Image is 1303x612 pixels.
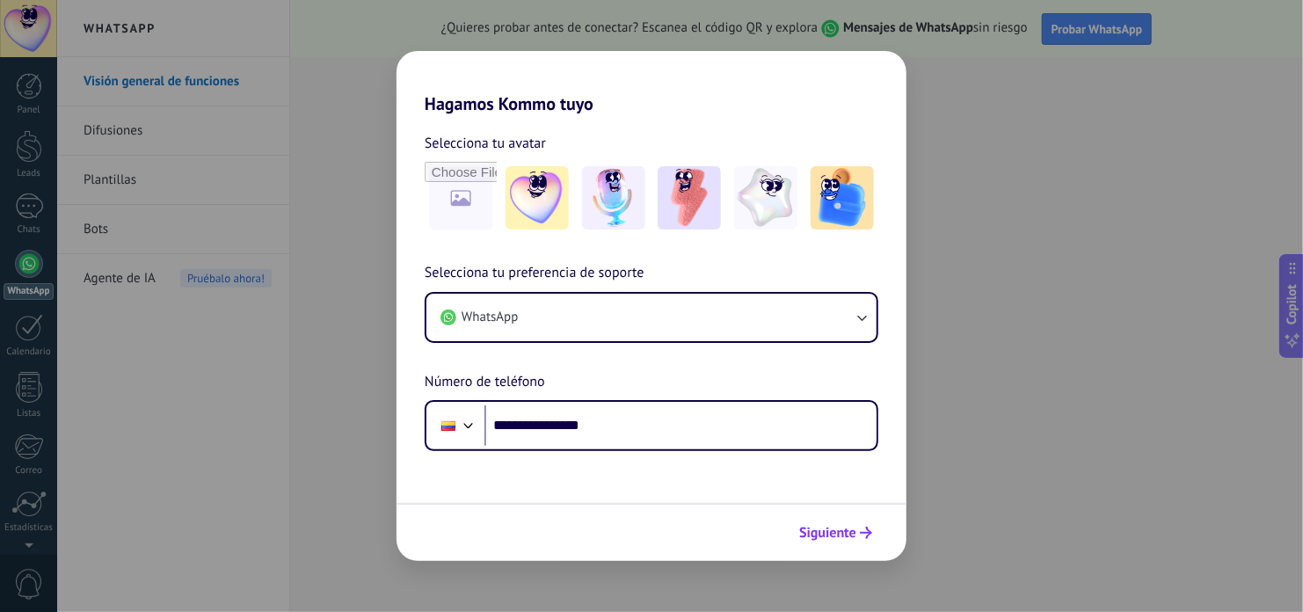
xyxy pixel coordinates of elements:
img: -4.jpeg [734,166,797,229]
img: -5.jpeg [811,166,874,229]
span: Selecciona tu preferencia de soporte [425,262,644,285]
img: -1.jpeg [506,166,569,229]
span: WhatsApp [462,309,518,326]
span: Número de teléfono [425,371,545,394]
span: Siguiente [799,527,856,539]
img: -2.jpeg [582,166,645,229]
span: Selecciona tu avatar [425,132,546,155]
h2: Hagamos Kommo tuyo [397,51,906,114]
img: -3.jpeg [658,166,721,229]
button: Siguiente [791,518,880,548]
button: WhatsApp [426,294,877,341]
div: Colombia: + 57 [432,407,465,444]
